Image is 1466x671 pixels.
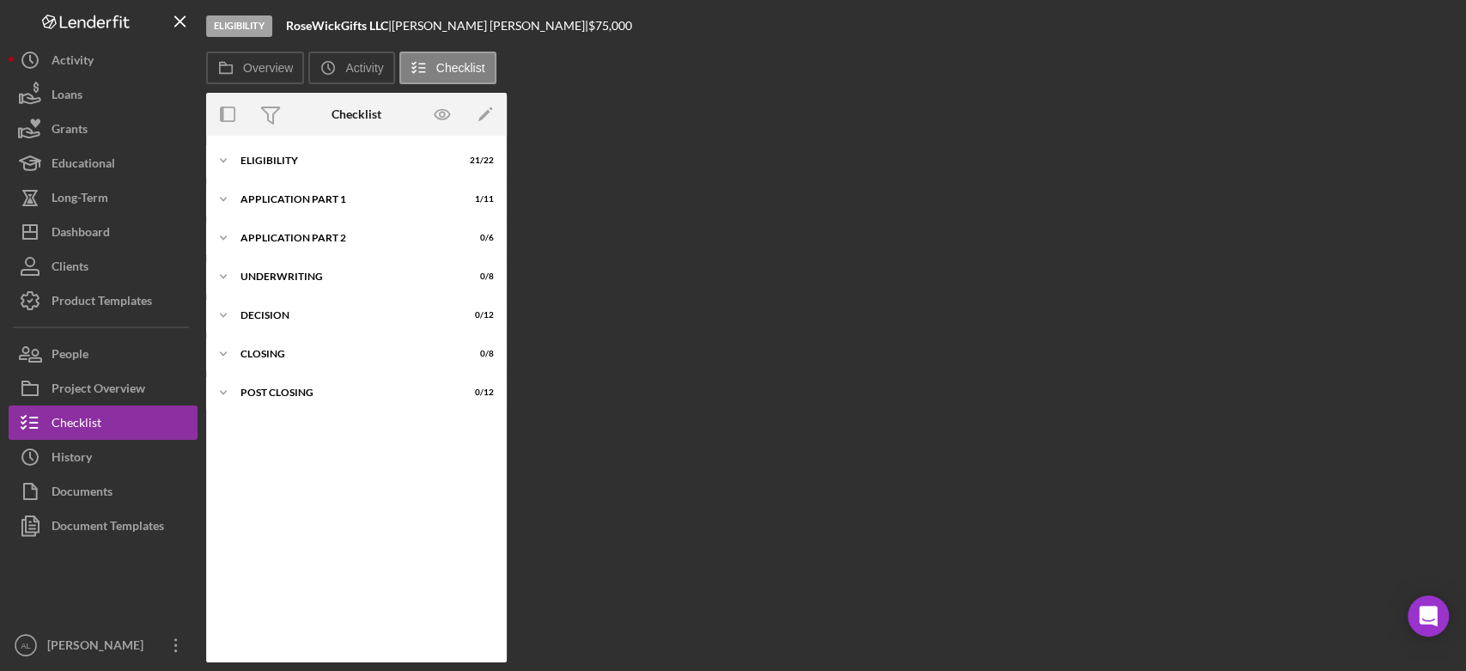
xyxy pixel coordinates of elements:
div: [PERSON_NAME] [PERSON_NAME] | [392,19,588,33]
div: Underwriting [240,271,451,282]
button: Dashboard [9,215,198,249]
div: Checklist [332,107,381,121]
button: Clients [9,249,198,284]
button: Activity [308,52,394,84]
span: $75,000 [588,18,632,33]
b: RoseWickGifts LLC [286,18,388,33]
button: Loans [9,77,198,112]
div: Activity [52,43,94,82]
div: Document Templates [52,509,164,547]
div: Loans [52,77,82,116]
div: Checklist [52,406,101,444]
div: Eligibility [240,156,451,166]
div: 1 / 11 [463,194,494,204]
button: Activity [9,43,198,77]
div: Open Intercom Messenger [1408,595,1449,637]
button: AL[PERSON_NAME] [9,628,198,662]
button: Checklist [9,406,198,440]
button: Product Templates [9,284,198,318]
div: Product Templates [52,284,152,322]
div: 21 / 22 [463,156,494,166]
label: Activity [345,61,383,75]
div: Documents [52,474,113,513]
div: 0 / 12 [463,310,494,320]
div: 0 / 8 [463,271,494,282]
div: Application Part 1 [240,194,451,204]
div: 0 / 8 [463,349,494,359]
label: Overview [243,61,293,75]
div: 0 / 12 [463,387,494,398]
div: Eligibility [206,15,272,37]
div: Dashboard [52,215,110,253]
label: Checklist [436,61,485,75]
div: Post Closing [240,387,451,398]
div: Clients [52,249,88,288]
div: Application Part 2 [240,233,451,243]
button: Long-Term [9,180,198,215]
button: Educational [9,146,198,180]
div: Project Overview [52,371,145,410]
div: Educational [52,146,115,185]
button: Project Overview [9,371,198,406]
div: Closing [240,349,451,359]
button: Documents [9,474,198,509]
div: Decision [240,310,451,320]
div: People [52,337,88,375]
button: Overview [206,52,304,84]
div: | [286,19,392,33]
button: Checklist [399,52,496,84]
button: Document Templates [9,509,198,543]
div: 0 / 6 [463,233,494,243]
button: History [9,440,198,474]
div: [PERSON_NAME] [43,628,155,667]
div: Grants [52,112,88,150]
text: AL [21,641,31,650]
button: People [9,337,198,371]
button: Grants [9,112,198,146]
div: History [52,440,92,479]
div: Long-Term [52,180,108,219]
